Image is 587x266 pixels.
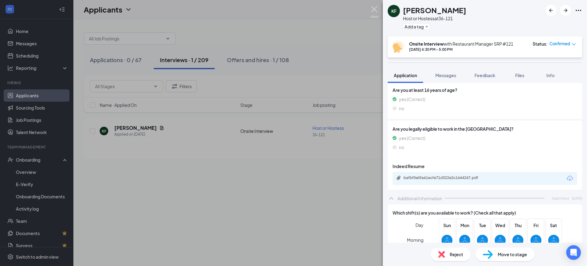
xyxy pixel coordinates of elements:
[566,175,574,182] svg: Download
[459,222,470,229] span: Mon
[393,126,577,132] span: Are you legally eligible to work in the [GEOGRAPHIC_DATA]?
[393,87,577,93] span: Are you at least 16 years of age?
[545,5,556,16] button: ArrowLeftNew
[425,25,429,28] svg: Plus
[547,7,555,14] svg: ArrowLeftNew
[549,41,570,47] span: Confirmed
[391,8,397,14] div: KF
[388,195,395,202] svg: ChevronUp
[435,73,456,78] span: Messages
[409,41,513,47] div: with Restaurant Manager SRP #121
[399,135,425,141] span: yes (Correct)
[415,222,423,228] span: Day
[495,222,506,229] span: Wed
[396,175,495,181] a: Paperclipbafbf0e0fa61ecfe71d322e2c1644247.pdf
[450,251,463,258] span: Reject
[552,196,570,201] span: Submitted:
[566,245,581,260] div: Open Intercom Messenger
[397,195,442,201] div: Additional Information
[560,5,571,16] button: ArrowRight
[399,144,404,151] span: no
[572,42,576,47] span: down
[498,251,527,258] span: Move to stage
[403,5,466,15] h1: [PERSON_NAME]
[562,7,569,14] svg: ArrowRight
[407,234,423,245] span: Morning
[477,222,488,229] span: Tue
[399,105,404,112] span: no
[546,73,555,78] span: Info
[572,196,582,201] span: [DATE]
[399,96,425,103] span: yes (Correct)
[396,175,401,180] svg: Paperclip
[441,222,452,229] span: Sun
[409,41,444,47] b: Onsite Interview
[512,222,523,229] span: Thu
[548,222,559,229] span: Sat
[530,222,541,229] span: Fri
[575,7,582,14] svg: Ellipses
[533,41,548,47] div: Status :
[404,175,489,180] div: bafbf0e0fa61ecfe71d322e2c1644247.pdf
[515,73,524,78] span: Files
[403,23,430,30] button: PlusAdd a tag
[403,15,466,21] div: Host or Hostess at 36-121
[394,73,417,78] span: Application
[474,73,495,78] span: Feedback
[393,209,516,216] span: Which shift(s) are you available to work? (Check all that apply)
[409,47,513,52] div: [DATE] 4:30 PM - 5:00 PM
[393,163,425,170] span: Indeed Resume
